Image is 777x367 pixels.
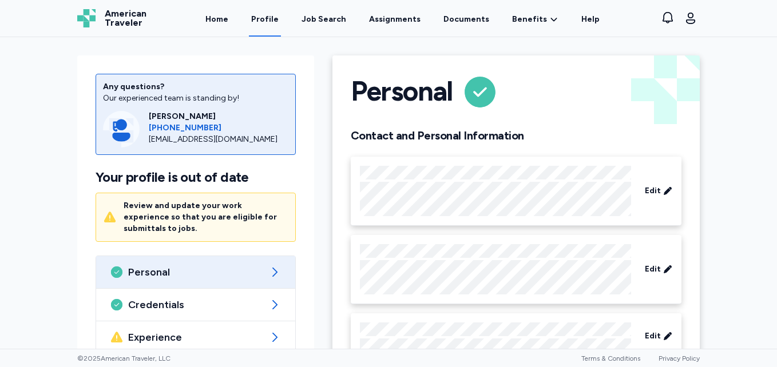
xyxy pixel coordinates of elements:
[512,14,547,25] span: Benefits
[351,235,681,304] div: Edit
[659,354,700,362] a: Privacy Policy
[149,111,288,122] div: [PERSON_NAME]
[302,14,346,25] div: Job Search
[128,265,263,279] span: Personal
[249,1,281,37] a: Profile
[128,330,263,344] span: Experience
[149,134,288,145] div: [EMAIL_ADDRESS][DOMAIN_NAME]
[351,157,681,226] div: Edit
[96,169,296,186] h1: Your profile is out of date
[645,330,661,342] span: Edit
[149,122,288,134] a: [PHONE_NUMBER]
[105,9,146,27] span: American Traveler
[351,129,681,143] h2: Contact and Personal Information
[103,93,288,104] div: Our experienced team is standing by!
[512,14,558,25] a: Benefits
[351,313,681,360] div: Edit
[103,81,288,93] div: Any questions?
[351,74,453,110] h1: Personal
[103,111,140,147] img: Consultant
[77,9,96,27] img: Logo
[128,298,263,312] span: Credentials
[581,354,640,362] a: Terms & Conditions
[645,185,661,197] span: Edit
[77,354,171,363] span: © 2025 American Traveler, LLC
[645,264,661,275] span: Edit
[124,200,288,234] div: Review and update your work experience so that you are eligible for submittals to jobs.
